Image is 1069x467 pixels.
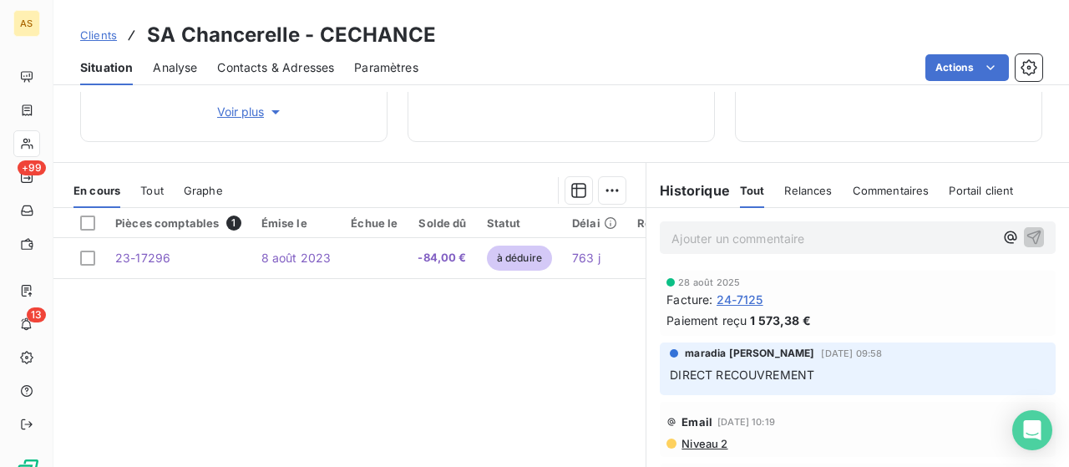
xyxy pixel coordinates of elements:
[717,291,763,308] span: 24-7125
[666,312,747,329] span: Paiement reçu
[153,59,197,76] span: Analyse
[717,417,775,427] span: [DATE] 10:19
[487,246,552,271] span: à déduire
[80,28,117,42] span: Clients
[678,277,740,287] span: 28 août 2025
[925,54,1009,81] button: Actions
[740,184,765,197] span: Tout
[1012,410,1052,450] div: Open Intercom Messenger
[572,251,600,265] span: 763 j
[487,216,552,230] div: Statut
[821,348,882,358] span: [DATE] 09:58
[949,184,1013,197] span: Portail client
[646,180,730,201] h6: Historique
[217,59,334,76] span: Contacts & Adresses
[18,160,46,175] span: +99
[27,307,46,322] span: 13
[784,184,832,197] span: Relances
[681,415,712,429] span: Email
[670,368,814,382] span: DIRECT RECOUVREMENT
[73,184,120,197] span: En cours
[261,216,332,230] div: Émise le
[226,216,241,231] span: 1
[680,437,727,450] span: Niveau 2
[685,346,814,361] span: maradia [PERSON_NAME]
[354,59,418,76] span: Paramètres
[853,184,930,197] span: Commentaires
[184,184,223,197] span: Graphe
[80,27,117,43] a: Clients
[418,216,466,230] div: Solde dû
[80,59,133,76] span: Situation
[134,103,367,121] button: Voir plus
[637,216,691,230] div: Retard
[217,104,284,120] span: Voir plus
[13,10,40,37] div: AS
[418,250,466,266] span: -84,00 €
[351,216,398,230] div: Échue le
[572,216,617,230] div: Délai
[140,184,164,197] span: Tout
[115,216,241,231] div: Pièces comptables
[147,20,436,50] h3: SA Chancerelle - CECHANCE
[261,251,332,265] span: 8 août 2023
[750,312,811,329] span: 1 573,38 €
[666,291,712,308] span: Facture :
[115,251,170,265] span: 23-17296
